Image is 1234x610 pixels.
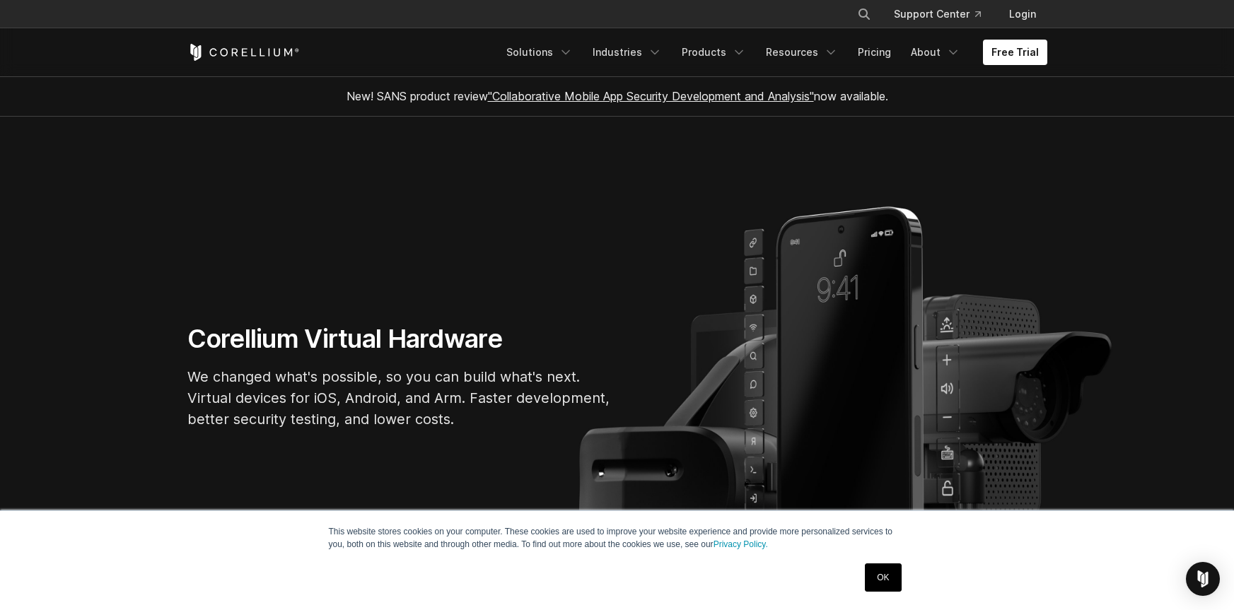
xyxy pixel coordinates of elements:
[498,40,1047,65] div: Navigation Menu
[329,525,906,551] p: This website stores cookies on your computer. These cookies are used to improve your website expe...
[902,40,969,65] a: About
[187,44,300,61] a: Corellium Home
[714,539,768,549] a: Privacy Policy.
[998,1,1047,27] a: Login
[983,40,1047,65] a: Free Trial
[851,1,877,27] button: Search
[757,40,846,65] a: Resources
[488,89,814,103] a: "Collaborative Mobile App Security Development and Analysis"
[849,40,900,65] a: Pricing
[584,40,670,65] a: Industries
[187,323,612,355] h1: Corellium Virtual Hardware
[673,40,755,65] a: Products
[840,1,1047,27] div: Navigation Menu
[865,563,901,592] a: OK
[1186,562,1220,596] div: Open Intercom Messenger
[498,40,581,65] a: Solutions
[883,1,992,27] a: Support Center
[347,89,888,103] span: New! SANS product review now available.
[187,366,612,430] p: We changed what's possible, so you can build what's next. Virtual devices for iOS, Android, and A...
